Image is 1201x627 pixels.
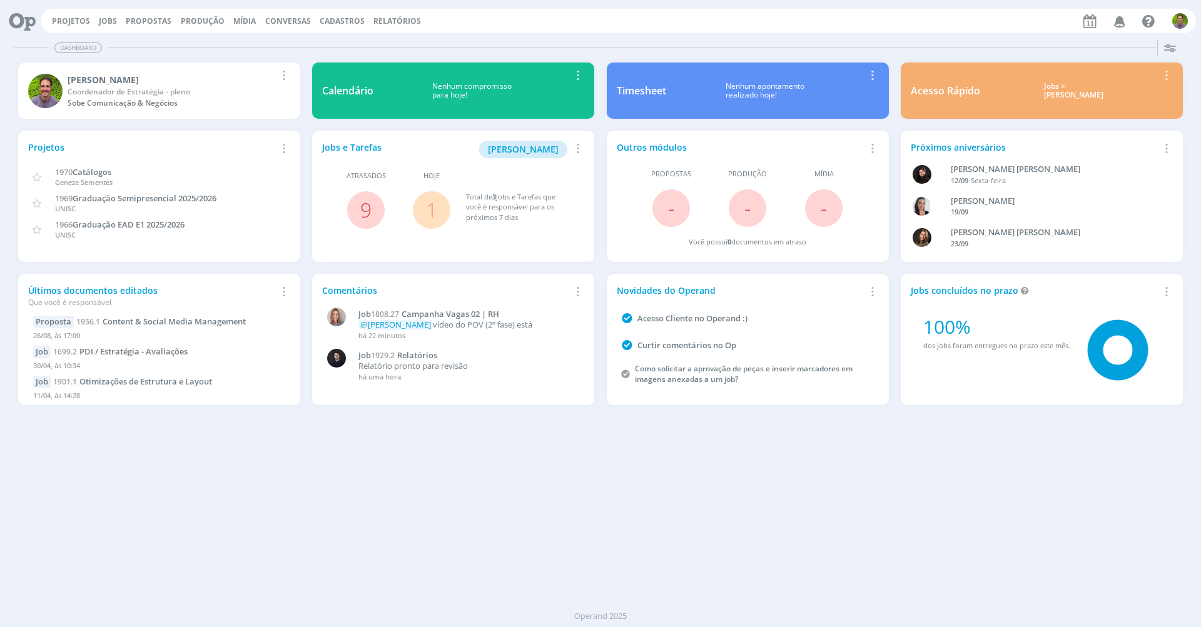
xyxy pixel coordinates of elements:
a: Mídia [233,16,256,26]
span: 19/09 [951,207,968,216]
span: UNISC [55,230,76,239]
a: 1901.1Otimizações de Estrutura e Layout [53,376,212,387]
span: Atrasados [347,171,386,181]
img: C [327,349,346,368]
img: C [913,197,931,216]
img: T [28,74,63,108]
a: 1970Catálogos [55,166,111,178]
div: Job [33,376,51,388]
div: 30/04, às 10:34 [33,358,285,376]
div: Outros módulos [617,141,864,154]
button: Produção [177,16,228,26]
a: 1969Graduação Semipresencial 2025/2026 [55,192,216,204]
span: - [668,194,674,221]
a: T[PERSON_NAME]Coordenador de Estratégia - plenoSobe Comunicação & Negócios [18,63,300,119]
a: Conversas [265,16,311,26]
div: dos jobs foram entregues no prazo este mês. [923,341,1070,351]
span: 1970 [55,166,73,178]
span: Content & Social Media Management [103,316,246,327]
span: Campanha Vagas 02 | RH [402,308,499,319]
a: Projetos [52,16,90,26]
div: 100% [923,313,1070,341]
span: Graduação Semipresencial 2025/2026 [73,193,216,204]
span: Otimizações de Estrutura e Layout [79,376,212,387]
span: 1901.1 [53,376,77,387]
a: Curtir comentários no Op [637,339,736,351]
span: 1699.2 [53,346,77,357]
span: Produção [728,169,767,179]
p: Relatório pronto para revisão [358,361,577,371]
button: Propostas [122,16,175,26]
div: Job [33,346,51,358]
span: @[PERSON_NAME] [360,319,431,330]
div: Jobs > [PERSON_NAME] [990,82,1158,100]
a: Acesso Cliente no Operand :) [637,313,747,324]
span: PDI / Estratégia - Avaliações [79,346,188,357]
button: Conversas [261,16,315,26]
span: [PERSON_NAME] [488,143,559,155]
a: Job1929.2Relatórios [358,351,577,361]
a: Jobs [99,16,117,26]
span: UNISC [55,204,76,213]
a: TimesheetNenhum apontamentorealizado hoje! [607,63,889,119]
div: Sobe Comunicação & Negócios [68,98,276,109]
button: Mídia [230,16,260,26]
span: 3 [492,192,496,201]
div: Luana da Silva de Andrade [951,163,1153,176]
a: 1 [426,196,437,223]
div: Proposta [33,316,74,328]
span: Relatórios [397,349,437,361]
img: A [327,308,346,326]
div: Acesso Rápido [911,83,980,98]
p: vídeo do POV (2ª fase) está [358,320,577,330]
div: Jobs concluídos no prazo [911,284,1158,297]
span: Cadastros [320,16,365,26]
a: [PERSON_NAME] [479,143,567,154]
div: Novidades do Operand [617,284,864,297]
span: 1969 [55,193,73,204]
button: Relatórios [370,16,425,26]
a: Como solicitar a aprovação de peças e inserir marcadores em imagens anexadas a um job? [635,363,853,384]
div: Nenhum apontamento realizado hoje! [666,82,864,100]
button: [PERSON_NAME] [479,141,567,158]
span: Sexta-feira [971,176,1006,185]
div: Projetos [28,141,276,154]
button: T [1172,10,1188,32]
span: 1929.2 [371,350,395,361]
a: Job1808.27Campanha Vagas 02 | RH [358,309,577,319]
div: Caroline Fagundes Pieczarka [951,195,1153,208]
span: Mídia [814,169,834,179]
img: J [913,228,931,247]
span: há 22 minutos [358,331,405,340]
div: Que você é responsável [28,297,276,308]
div: Próximos aniversários [911,141,1158,154]
div: Julia Agostine Abich [951,226,1153,239]
button: Cadastros [316,16,368,26]
div: 26/08, às 17:00 [33,328,285,346]
div: Calendário [322,83,373,98]
span: Hoje [423,171,440,181]
span: Propostas [126,16,171,26]
span: Catálogos [73,166,111,178]
a: 9 [360,196,372,223]
img: T [1172,13,1188,29]
a: Relatórios [373,16,421,26]
span: 23/09 [951,239,968,248]
span: Geneze Sementes [55,178,113,187]
button: Jobs [95,16,121,26]
div: Jobs e Tarefas [322,141,570,158]
a: 1966Graduação EAD E1 2025/2026 [55,218,185,230]
span: Propostas [651,169,691,179]
span: Dashboard [54,43,102,53]
div: Nenhum compromisso para hoje! [373,82,570,100]
div: Você possui documentos em atraso [689,237,806,248]
span: 1956.1 [76,316,100,327]
div: Total de Jobs e Tarefas que você é responsável para os próximos 7 dias [466,192,572,223]
div: Comentários [322,284,570,297]
div: 11/04, às 14:28 [33,388,285,406]
span: 1808.27 [371,309,399,319]
a: 1956.1Content & Social Media Management [76,316,246,327]
button: Projetos [48,16,94,26]
div: Últimos documentos editados [28,284,276,308]
div: Coordenador de Estratégia - pleno [68,86,276,98]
